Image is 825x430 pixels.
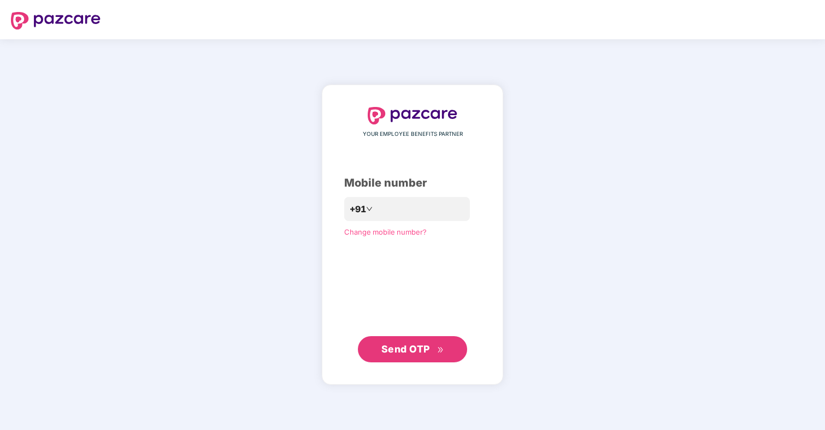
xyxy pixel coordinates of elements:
[368,107,457,124] img: logo
[344,228,427,236] a: Change mobile number?
[366,206,373,212] span: down
[358,336,467,362] button: Send OTPdouble-right
[344,175,481,192] div: Mobile number
[363,130,463,139] span: YOUR EMPLOYEE BENEFITS PARTNER
[350,202,366,216] span: +91
[437,347,444,354] span: double-right
[11,12,101,29] img: logo
[381,343,430,355] span: Send OTP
